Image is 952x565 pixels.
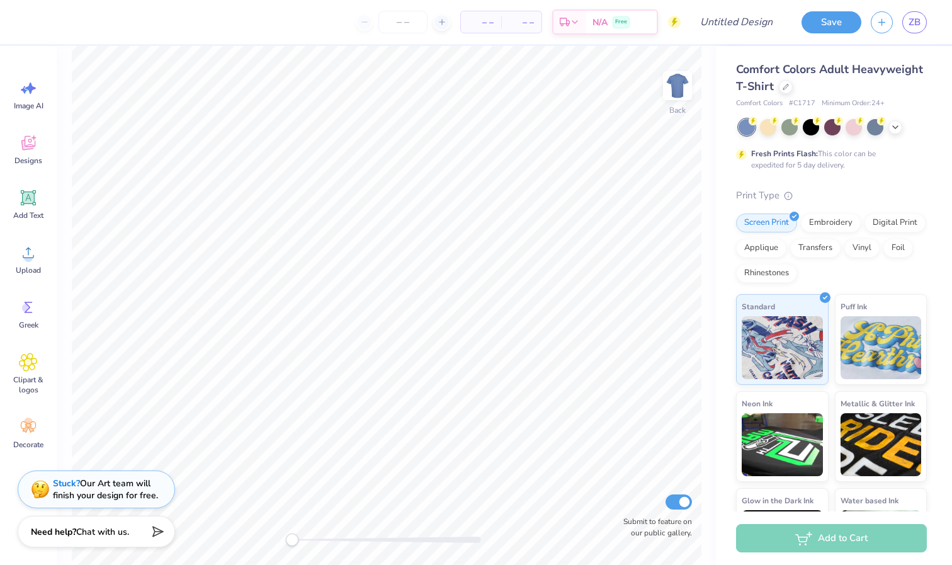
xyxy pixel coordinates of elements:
[742,316,823,379] img: Standard
[665,73,690,98] img: Back
[53,477,80,489] strong: Stuck?
[509,16,534,29] span: – –
[736,62,923,94] span: Comfort Colors Adult Heavyweight T-Shirt
[378,11,428,33] input: – –
[736,98,783,109] span: Comfort Colors
[14,101,43,111] span: Image AI
[909,15,921,30] span: ZB
[616,516,692,539] label: Submit to feature on our public gallery.
[468,16,494,29] span: – –
[841,413,922,476] img: Metallic & Glitter Ink
[841,300,867,313] span: Puff Ink
[751,149,818,159] strong: Fresh Prints Flash:
[286,534,298,546] div: Accessibility label
[801,214,861,232] div: Embroidery
[742,413,823,476] img: Neon Ink
[736,214,797,232] div: Screen Print
[864,214,926,232] div: Digital Print
[8,375,49,395] span: Clipart & logos
[789,98,815,109] span: # C1717
[615,18,627,26] span: Free
[31,526,76,538] strong: Need help?
[802,11,861,33] button: Save
[53,477,158,501] div: Our Art team will finish your design for free.
[76,526,129,538] span: Chat with us.
[742,397,773,410] span: Neon Ink
[883,239,913,258] div: Foil
[736,264,797,283] div: Rhinestones
[592,16,608,29] span: N/A
[736,188,927,203] div: Print Type
[841,397,915,410] span: Metallic & Glitter Ink
[19,320,38,330] span: Greek
[736,239,786,258] div: Applique
[13,440,43,450] span: Decorate
[14,156,42,166] span: Designs
[16,265,41,275] span: Upload
[13,210,43,220] span: Add Text
[902,11,927,33] a: ZB
[751,148,906,171] div: This color can be expedited for 5 day delivery.
[742,300,775,313] span: Standard
[822,98,885,109] span: Minimum Order: 24 +
[841,316,922,379] img: Puff Ink
[841,494,898,507] span: Water based Ink
[742,494,813,507] span: Glow in the Dark Ink
[690,9,783,35] input: Untitled Design
[790,239,841,258] div: Transfers
[669,105,686,116] div: Back
[844,239,880,258] div: Vinyl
